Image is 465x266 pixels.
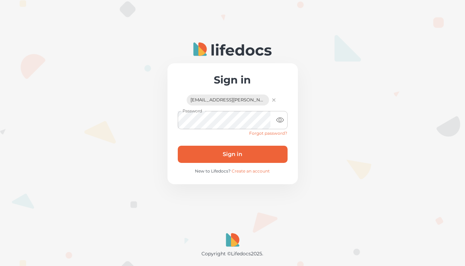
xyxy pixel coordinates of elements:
[178,74,288,86] h2: Sign in
[178,168,288,174] p: New to Lifedocs?
[232,168,270,174] a: Create an account
[183,108,202,114] label: Password
[249,131,288,136] a: Forgot password?
[178,146,288,163] button: Sign in
[273,113,287,127] button: toggle password visibility
[187,97,269,103] span: [EMAIL_ADDRESS][PERSON_NAME][DOMAIN_NAME]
